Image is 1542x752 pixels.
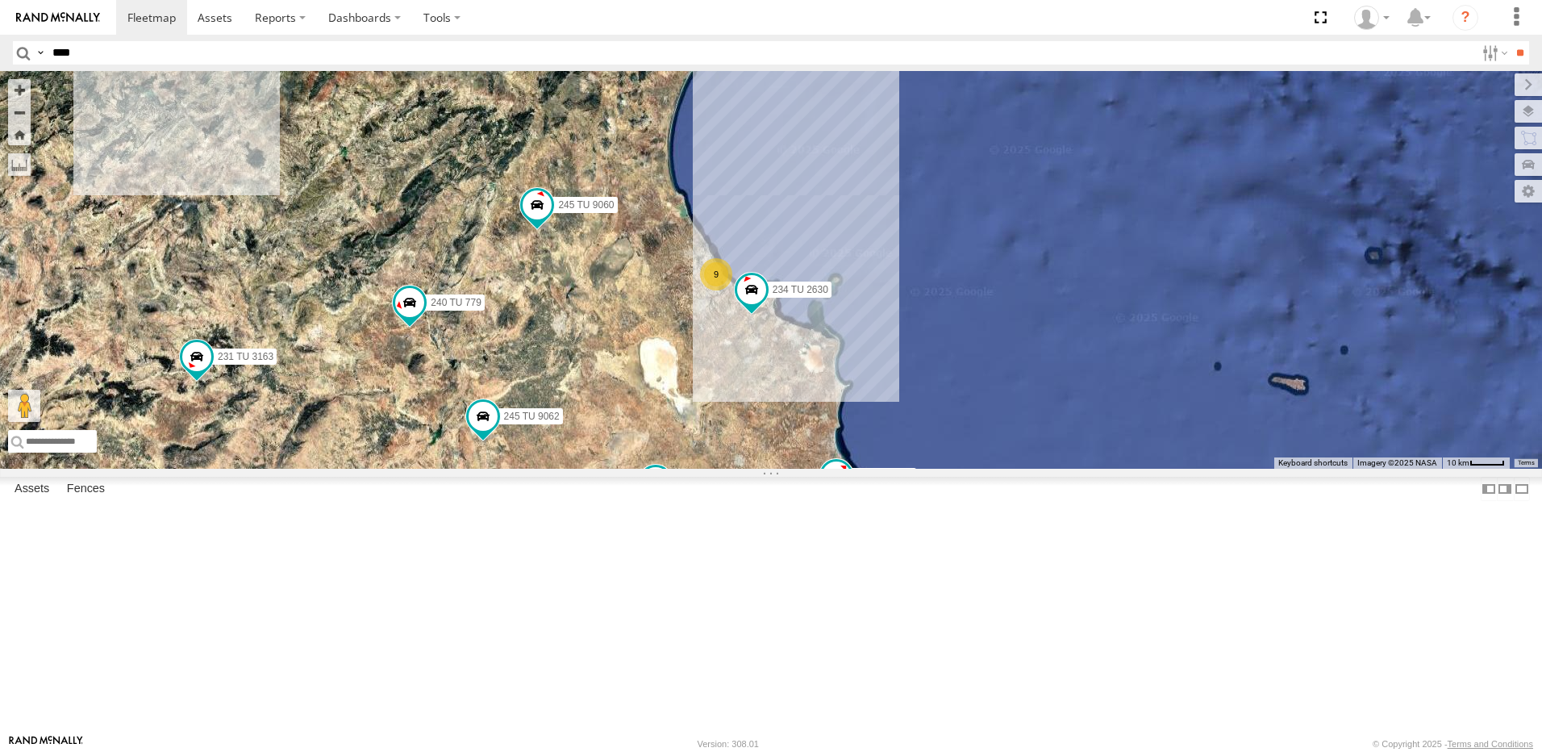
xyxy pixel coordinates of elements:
[1348,6,1395,30] div: Nejah Benkhalifa
[6,478,57,500] label: Assets
[9,736,83,752] a: Visit our Website
[1278,457,1348,469] button: Keyboard shortcuts
[431,296,481,307] span: 240 TU 779
[1514,477,1530,500] label: Hide Summary Table
[1442,457,1510,469] button: Map Scale: 10 km per 40 pixels
[218,351,273,362] span: 231 TU 3163
[34,41,47,65] label: Search Query
[1515,180,1542,203] label: Map Settings
[8,79,31,101] button: Zoom in
[8,153,31,176] label: Measure
[8,101,31,123] button: Zoom out
[8,123,31,145] button: Zoom Home
[700,258,732,290] div: 9
[1481,477,1497,500] label: Dock Summary Table to the Left
[773,284,828,295] span: 234 TU 2630
[1518,460,1535,466] a: Terms (opens in new tab)
[1447,458,1469,467] span: 10 km
[1497,477,1513,500] label: Dock Summary Table to the Right
[8,390,40,422] button: Drag Pegman onto the map to open Street View
[1476,41,1511,65] label: Search Filter Options
[1357,458,1437,467] span: Imagery ©2025 NASA
[1452,5,1478,31] i: ?
[16,12,100,23] img: rand-logo.svg
[698,739,759,749] div: Version: 308.01
[1448,739,1533,749] a: Terms and Conditions
[59,478,113,500] label: Fences
[1373,739,1533,749] div: © Copyright 2025 -
[504,410,560,421] span: 245 TU 9062
[558,199,614,211] span: 245 TU 9060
